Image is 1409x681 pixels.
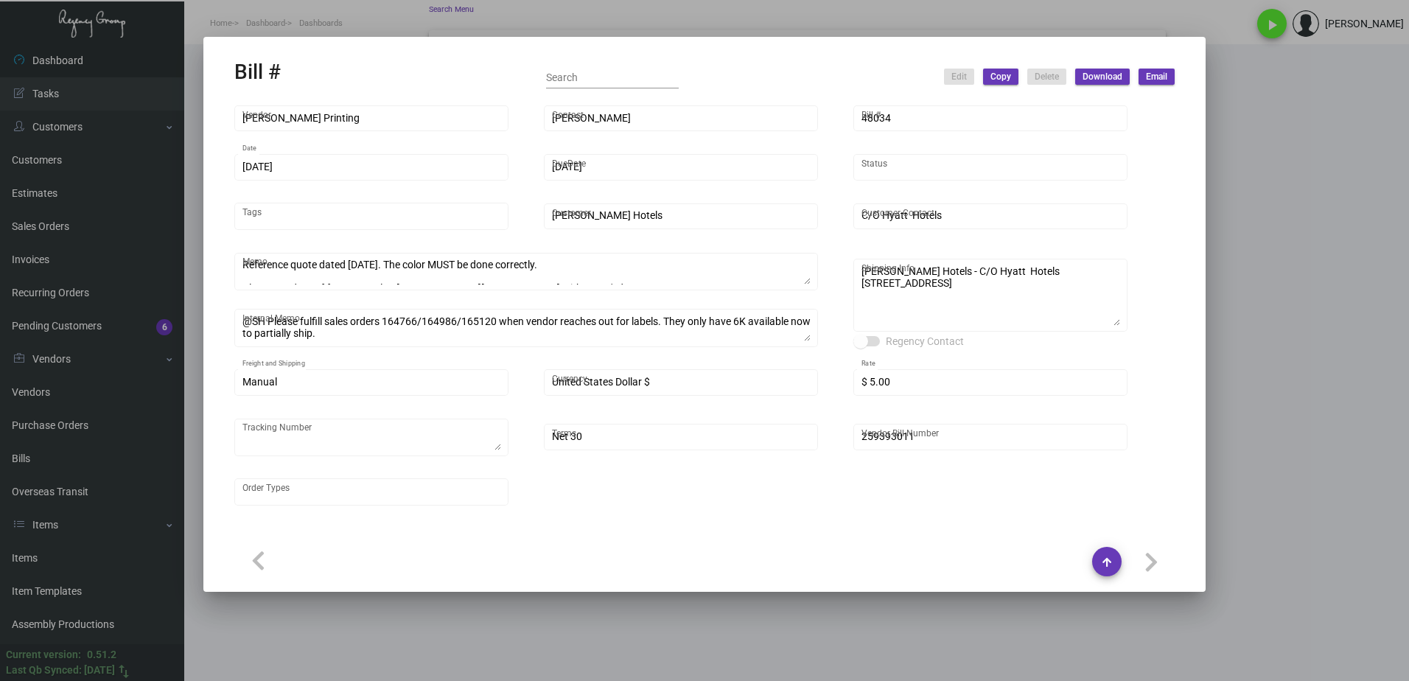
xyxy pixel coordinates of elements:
[234,60,281,85] h2: Bill #
[6,647,81,663] div: Current version:
[1139,69,1175,85] button: Email
[983,69,1018,85] button: Copy
[1027,69,1066,85] button: Delete
[1035,71,1059,83] span: Delete
[1083,71,1122,83] span: Download
[944,69,974,85] button: Edit
[242,376,277,388] span: Manual
[87,647,116,663] div: 0.51.2
[6,663,115,678] div: Last Qb Synced: [DATE]
[990,71,1011,83] span: Copy
[951,71,967,83] span: Edit
[886,332,964,350] span: Regency Contact
[1075,69,1130,85] button: Download
[1146,71,1167,83] span: Email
